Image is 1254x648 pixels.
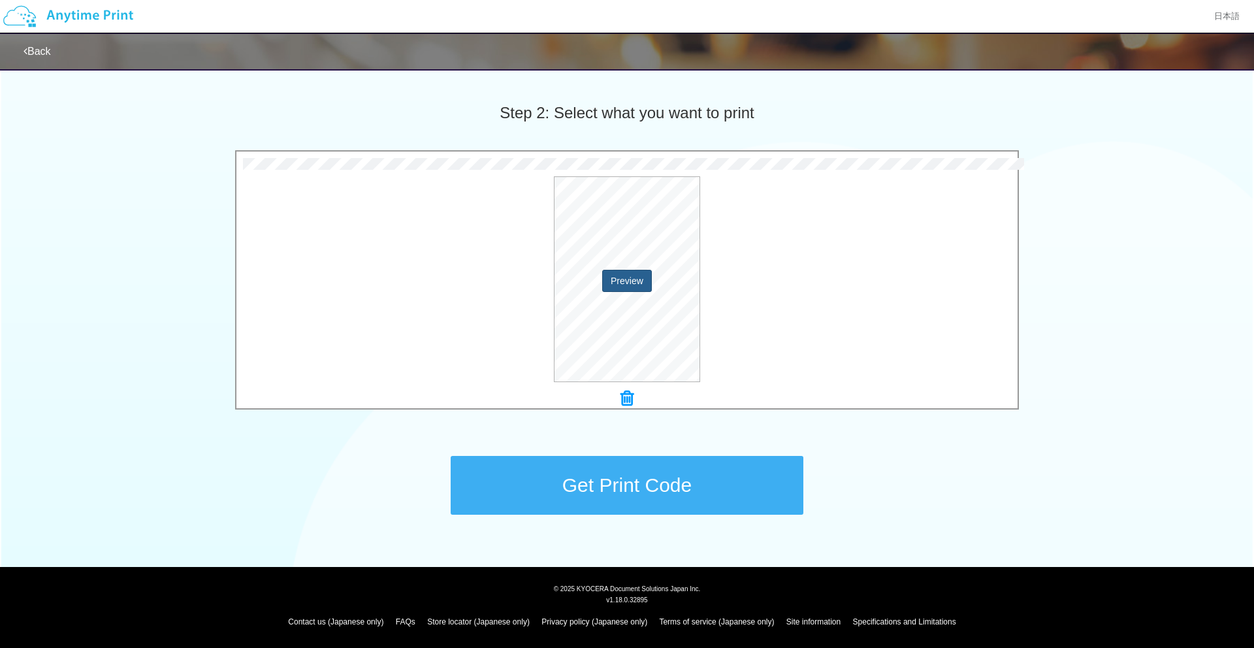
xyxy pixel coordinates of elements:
[24,46,51,57] a: Back
[396,617,415,626] a: FAQs
[853,617,956,626] a: Specifications and Limitations
[659,617,774,626] a: Terms of service (Japanese only)
[786,617,841,626] a: Site information
[288,617,383,626] a: Contact us (Japanese only)
[427,617,530,626] a: Store locator (Japanese only)
[554,584,701,592] span: © 2025 KYOCERA Document Solutions Japan Inc.
[541,617,647,626] a: Privacy policy (Japanese only)
[500,104,754,121] span: Step 2: Select what you want to print
[451,456,803,515] button: Get Print Code
[602,270,652,292] button: Preview
[606,596,647,604] span: v1.18.0.32895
